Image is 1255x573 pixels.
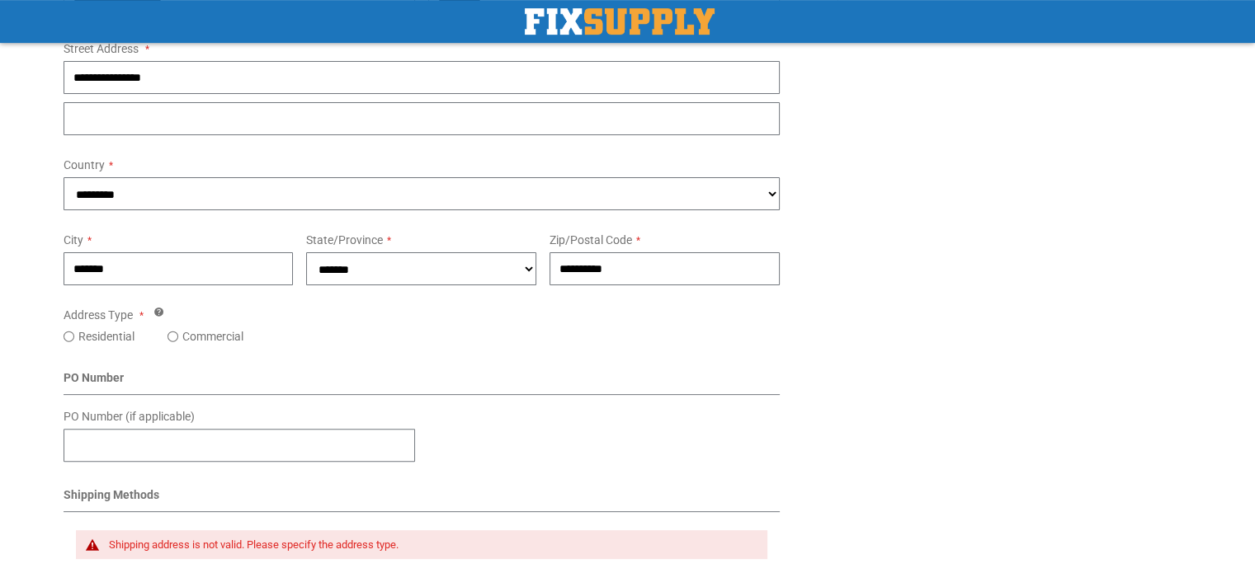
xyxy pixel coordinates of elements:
div: Shipping address is not valid. Please specify the address type. [109,538,752,552]
span: Zip/Postal Code [550,233,632,247]
span: State/Province [306,233,383,247]
label: Commercial [182,328,243,345]
a: store logo [525,8,715,35]
span: City [64,233,83,247]
span: Country [64,158,105,171]
label: Residential [78,328,134,345]
div: PO Number [64,369,781,395]
span: Address Type [64,308,133,322]
span: PO Number (if applicable) [64,410,195,423]
img: Fix Industrial Supply [525,8,715,35]
span: Street Address [64,42,139,55]
div: Shipping Methods [64,486,781,512]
